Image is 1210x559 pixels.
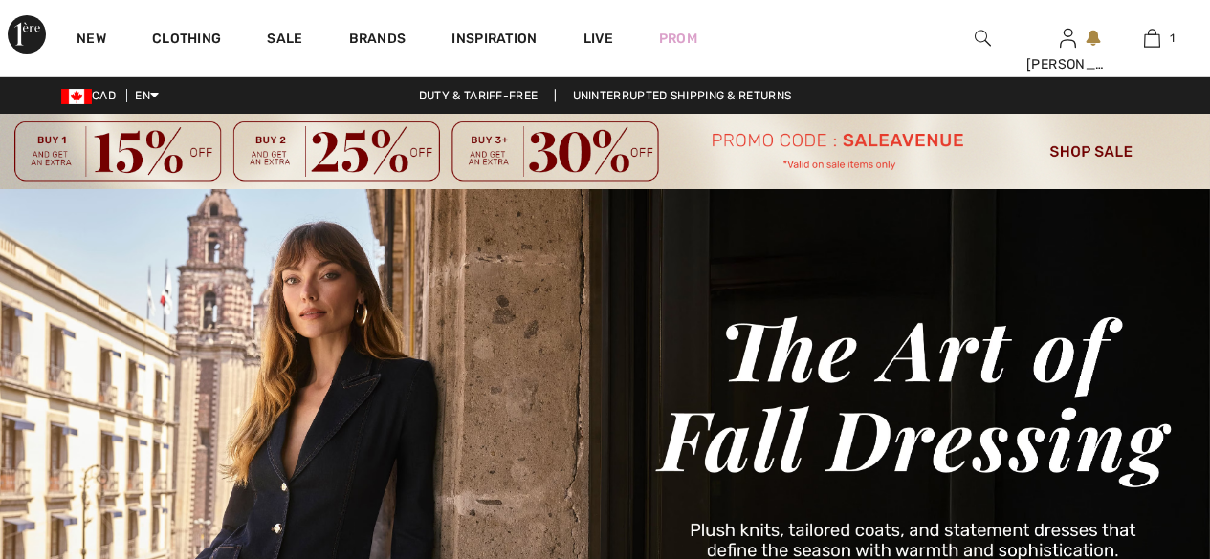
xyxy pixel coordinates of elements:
[1060,27,1076,50] img: My Info
[61,89,123,102] span: CAD
[659,29,697,49] a: Prom
[1170,30,1175,47] span: 1
[267,31,302,51] a: Sale
[152,31,221,51] a: Clothing
[583,29,613,49] a: Live
[135,89,159,102] span: EN
[61,89,92,104] img: Canadian Dollar
[1026,54,1110,75] div: [PERSON_NAME]
[349,31,407,51] a: Brands
[1111,27,1194,50] a: 1
[451,31,537,51] span: Inspiration
[77,31,106,51] a: New
[975,27,991,50] img: search the website
[8,15,46,54] img: 1ère Avenue
[1060,29,1076,47] a: Sign In
[1144,27,1160,50] img: My Bag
